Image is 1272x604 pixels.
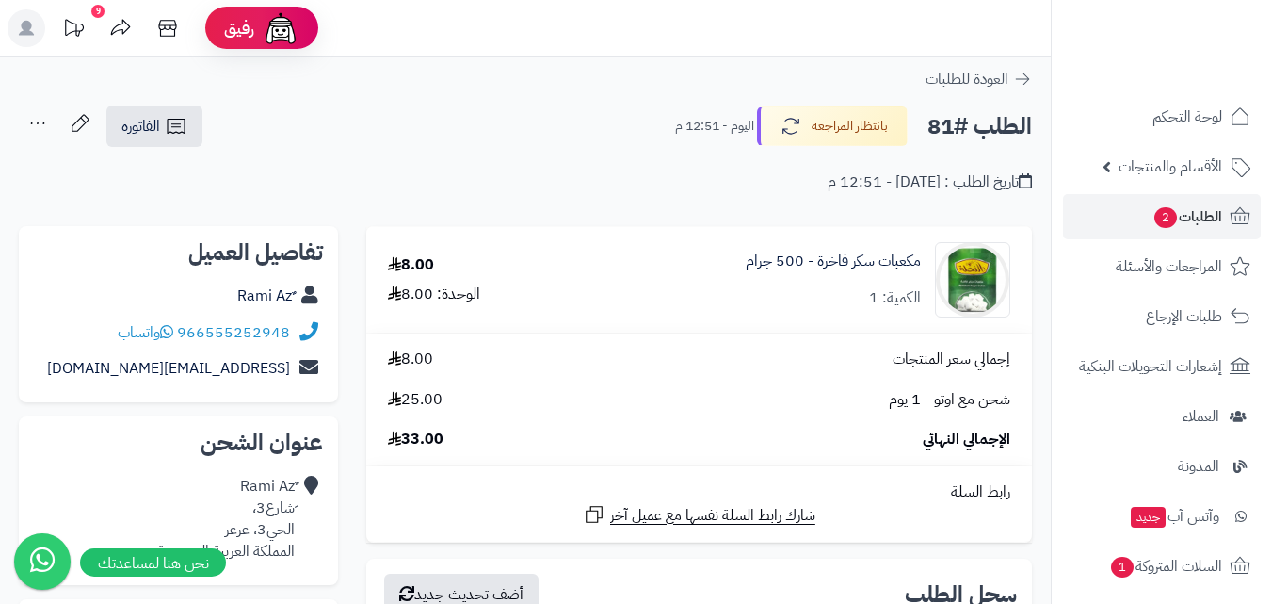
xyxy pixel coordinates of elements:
[1079,353,1222,380] span: إشعارات التحويلات البنكية
[1063,244,1261,289] a: المراجعات والأسئلة
[118,321,173,344] a: واتساب
[224,17,254,40] span: رفيق
[1178,453,1219,480] span: المدونة
[610,505,815,527] span: شارك رابط السلة نفسها مع عميل آخر
[1116,253,1222,280] span: المراجعات والأسئلة
[583,503,815,527] a: شارك رابط السلة نفسها مع عميل آخر
[1119,154,1222,180] span: الأقسام والمنتجات
[157,476,295,562] div: ٌRami Az ِشارع3، الحي3، عرعر المملكة العربية السعودية
[1131,507,1166,528] span: جديد
[1063,194,1261,239] a: الطلبات2
[374,482,1024,503] div: رابط السلة
[936,242,1009,318] img: 21439cf9f3e697334c65198057e341e076d6-90x90.jpg
[889,389,1010,411] span: شحن مع اوتو - 1 يوم
[1144,48,1254,88] img: logo-2.png
[50,9,97,52] a: تحديثات المنصة
[1152,204,1222,230] span: الطلبات
[1063,444,1261,489] a: المدونة
[177,321,290,344] a: 966555252948
[923,429,1010,450] span: الإجمالي النهائي
[262,9,299,47] img: ai-face.png
[1111,557,1134,578] span: 1
[1146,303,1222,330] span: طلبات الإرجاع
[869,287,921,309] div: الكمية: 1
[388,284,480,305] div: الوحدة: 8.00
[926,68,1008,90] span: العودة للطلبات
[1063,544,1261,589] a: السلات المتروكة1
[1063,494,1261,539] a: وآتس آبجديد
[1063,294,1261,339] a: طلبات الإرجاع
[828,171,1032,193] div: تاريخ الطلب : [DATE] - 12:51 م
[1129,503,1219,530] span: وآتس آب
[106,106,202,147] a: الفاتورة
[926,68,1032,90] a: العودة للطلبات
[1063,394,1261,439] a: العملاء
[47,357,290,380] a: [EMAIL_ADDRESS][DOMAIN_NAME]
[1109,553,1222,580] span: السلات المتروكة
[121,115,160,138] span: الفاتورة
[893,349,1010,370] span: إجمالي سعر المنتجات
[1063,94,1261,139] a: لوحة التحكم
[757,106,908,146] button: بانتظار المراجعة
[927,107,1032,146] h2: الطلب #81
[91,5,105,18] div: 9
[388,254,434,276] div: 8.00
[388,389,443,411] span: 25.00
[746,251,921,272] a: مكعبات سكر فاخرة - 500 جرام
[237,285,292,307] a: ٌRami Az
[1152,104,1222,130] span: لوحة التحكم
[1063,344,1261,389] a: إشعارات التحويلات البنكية
[675,117,754,136] small: اليوم - 12:51 م
[1154,207,1177,228] span: 2
[34,241,323,264] h2: تفاصيل العميل
[34,432,323,454] h2: عنوان الشحن
[388,429,443,450] span: 33.00
[1183,403,1219,430] span: العملاء
[388,349,433,370] span: 8.00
